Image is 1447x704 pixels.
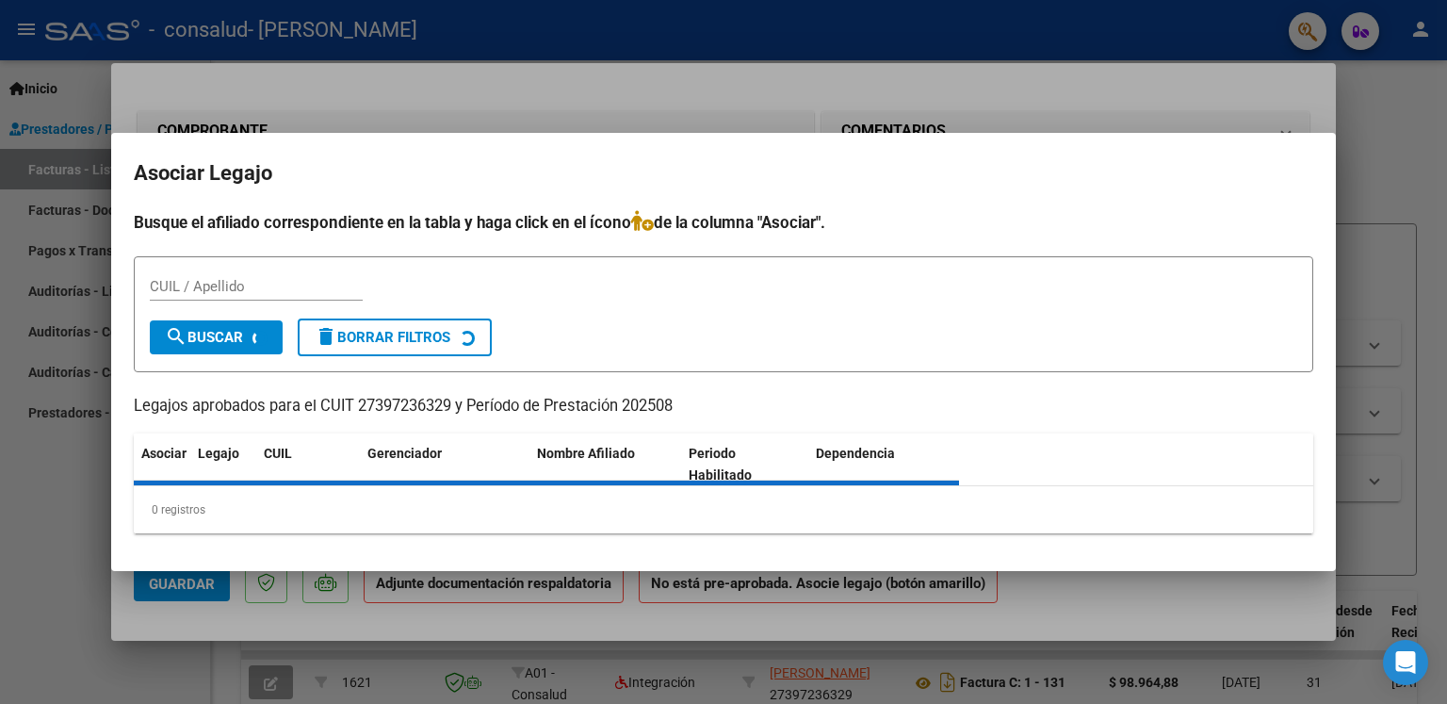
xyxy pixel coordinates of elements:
button: Borrar Filtros [298,319,492,356]
span: Gerenciador [367,446,442,461]
span: Borrar Filtros [315,329,450,346]
datatable-header-cell: CUIL [256,434,360,496]
span: Asociar [141,446,187,461]
span: Periodo Habilitado [689,446,752,483]
datatable-header-cell: Nombre Afiliado [529,434,681,496]
span: CUIL [264,446,292,461]
datatable-header-cell: Asociar [134,434,190,496]
datatable-header-cell: Legajo [190,434,256,496]
p: Legajos aprobados para el CUIT 27397236329 y Período de Prestación 202508 [134,395,1313,418]
mat-icon: search [165,325,187,348]
span: Dependencia [816,446,895,461]
div: 0 registros [134,486,1313,533]
h4: Busque el afiliado correspondiente en la tabla y haga click en el ícono de la columna "Asociar". [134,210,1313,235]
mat-icon: delete [315,325,337,348]
h2: Asociar Legajo [134,156,1313,191]
span: Nombre Afiliado [537,446,635,461]
span: Buscar [165,329,243,346]
datatable-header-cell: Dependencia [808,434,960,496]
span: Legajo [198,446,239,461]
button: Buscar [150,320,283,354]
div: Open Intercom Messenger [1383,640,1428,685]
datatable-header-cell: Periodo Habilitado [681,434,808,496]
datatable-header-cell: Gerenciador [360,434,529,496]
